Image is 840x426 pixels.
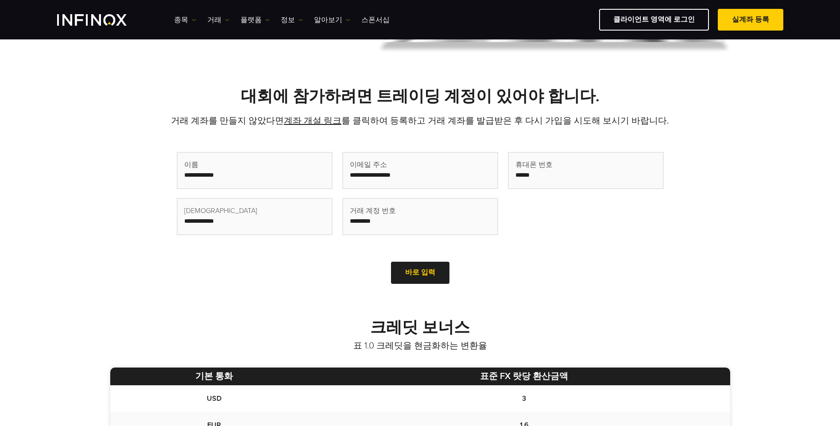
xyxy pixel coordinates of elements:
[110,115,730,127] p: 거래 계좌를 만들지 않았다면 를 클릭하여 등록하고 거래 계좌를 발급받은 후 다시 가입을 시도해 보시기 바랍니다.
[174,15,196,25] a: 종목
[207,15,229,25] a: 거래
[241,87,600,106] strong: 대회에 참가하려면 트레이딩 계정이 있어야 합니다.
[110,340,730,352] p: 표 1.0 크레딧을 현금화하는 변환율
[184,205,257,216] span: [DEMOGRAPHIC_DATA]
[318,368,730,385] th: 표준 FX 랏당 환산금액
[281,15,303,25] a: 정보
[240,15,270,25] a: 플랫폼
[110,368,319,385] th: 기본 통화
[361,15,390,25] a: 스폰서십
[350,159,387,170] span: 이메일 주소
[515,159,553,170] span: 휴대폰 번호
[599,9,709,31] a: 클라이언트 영역에 로그인
[184,159,198,170] span: 이름
[57,14,147,26] a: INFINOX Logo
[350,205,396,216] span: 거래 계정 번호
[110,385,319,412] td: USD
[318,385,730,412] td: 3
[391,262,449,283] a: 바로 입력
[370,318,470,337] strong: 크레딧 보너스
[314,15,350,25] a: 알아보기
[284,116,341,126] a: 계좌 개설 링크
[718,9,783,31] a: 실계좌 등록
